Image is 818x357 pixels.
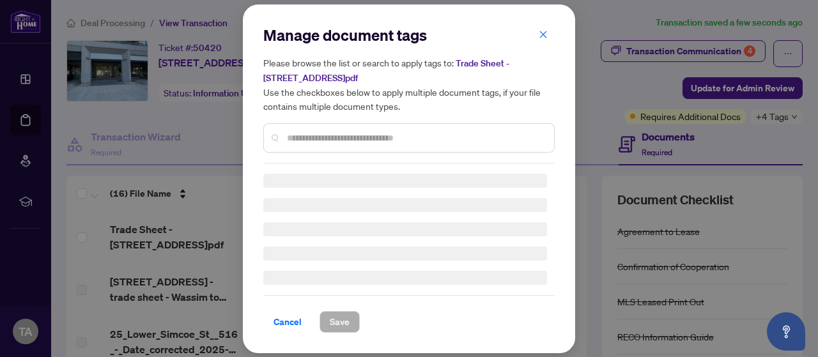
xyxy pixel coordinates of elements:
button: Open asap [767,312,805,351]
button: Save [320,311,360,333]
button: Cancel [263,311,312,333]
h2: Manage document tags [263,25,555,45]
span: close [539,29,548,38]
h5: Please browse the list or search to apply tags to: Use the checkboxes below to apply multiple doc... [263,56,555,113]
span: Trade Sheet - [STREET_ADDRESS]pdf [263,57,509,84]
span: Cancel [274,312,302,332]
